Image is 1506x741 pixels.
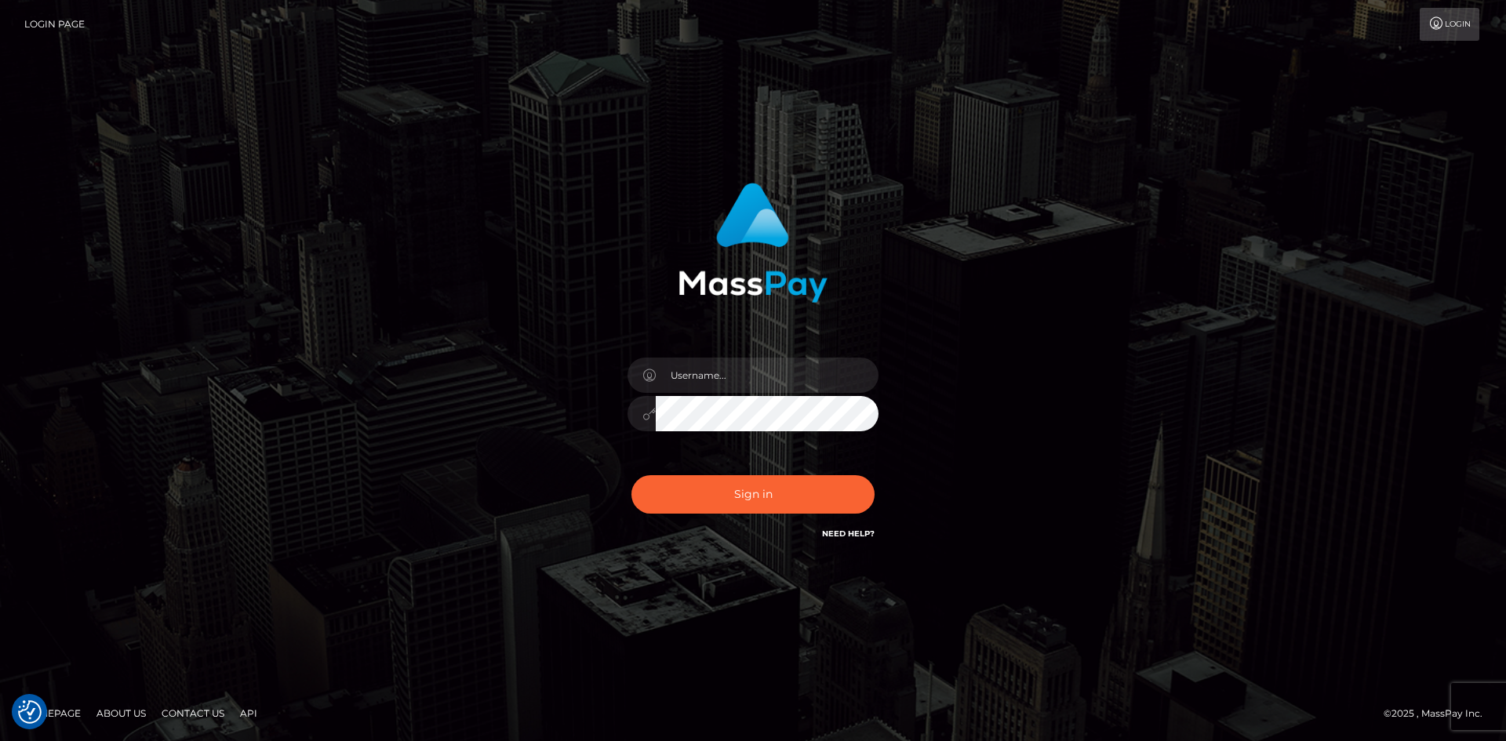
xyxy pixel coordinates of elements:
[631,475,875,514] button: Sign in
[678,183,828,303] img: MassPay Login
[822,529,875,539] a: Need Help?
[17,701,87,725] a: Homepage
[155,701,231,725] a: Contact Us
[18,700,42,724] img: Revisit consent button
[234,701,264,725] a: API
[1420,8,1479,41] a: Login
[18,700,42,724] button: Consent Preferences
[24,8,85,41] a: Login Page
[656,358,878,393] input: Username...
[90,701,152,725] a: About Us
[1384,705,1494,722] div: © 2025 , MassPay Inc.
